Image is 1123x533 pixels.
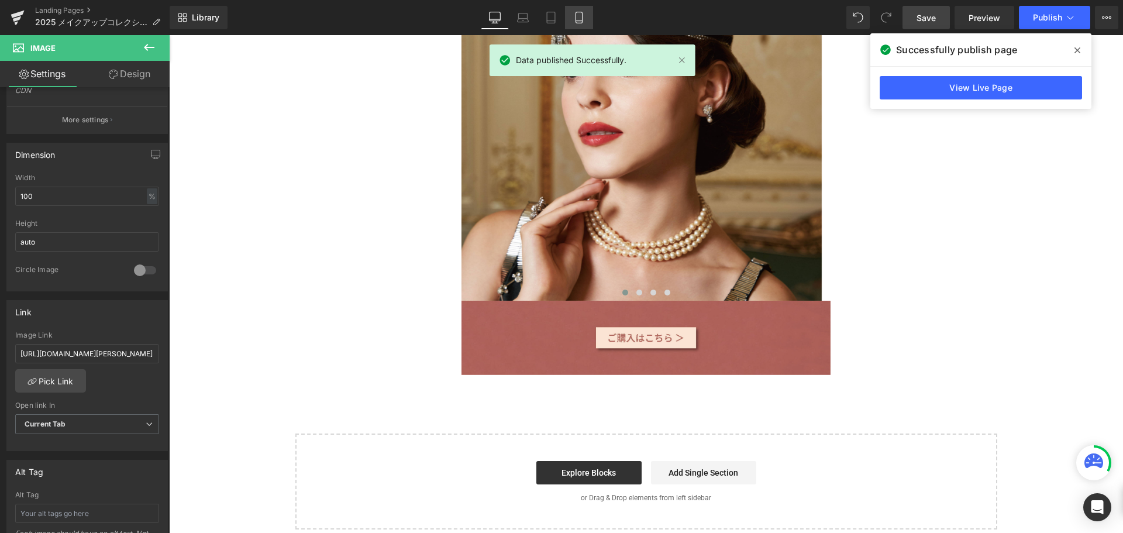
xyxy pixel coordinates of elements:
input: https://your-shop.myshopify.com [15,344,159,363]
p: or Drag & Drop elements from left sidebar [145,459,809,467]
a: Explore Blocks [367,426,473,449]
div: Alt Tag [15,491,159,499]
a: Preview [955,6,1014,29]
a: Laptop [509,6,537,29]
button: Publish [1019,6,1090,29]
button: Redo [874,6,898,29]
button: More [1095,6,1118,29]
b: Current Tab [25,419,66,428]
a: View Live Page [880,76,1082,99]
a: Desktop [481,6,509,29]
div: Link [15,301,32,317]
div: Open Intercom Messenger [1083,493,1111,521]
div: Only support for UCare CDN and Shopify CDN [15,77,159,103]
a: Tablet [537,6,565,29]
span: Publish [1033,13,1062,22]
span: Save [917,12,936,24]
div: Open link In [15,401,159,410]
span: Data published Successfully. [516,54,626,67]
div: Dimension [15,143,56,160]
a: Pick Link [15,369,86,393]
div: Image Link [15,331,159,339]
button: More settings [7,106,167,133]
div: Height [15,219,159,228]
p: More settings [62,115,109,125]
div: Alt Tag [15,460,43,477]
input: auto [15,232,159,252]
span: Image [30,43,56,53]
div: % [147,188,157,204]
div: Circle Image [15,265,122,277]
a: Mobile [565,6,593,29]
a: New Library [170,6,228,29]
span: Library [192,12,219,23]
input: Your alt tags go here [15,504,159,523]
span: 2025 メイクアップコレクション [35,18,147,27]
a: Landing Pages [35,6,170,15]
a: Add Single Section [482,426,587,449]
div: Width [15,174,159,182]
a: Design [87,61,172,87]
span: Successfully publish page [896,43,1017,57]
button: Undo [846,6,870,29]
input: auto [15,187,159,206]
span: Preview [969,12,1000,24]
